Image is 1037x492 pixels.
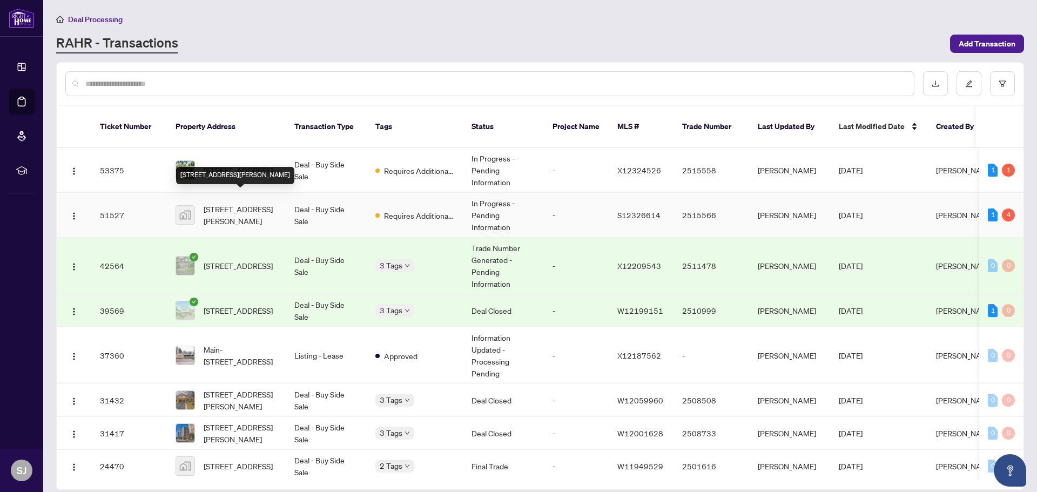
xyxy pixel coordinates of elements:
[65,424,83,442] button: Logo
[988,164,998,177] div: 1
[990,71,1015,96] button: filter
[674,294,749,327] td: 2510999
[367,106,463,148] th: Tags
[384,165,454,177] span: Requires Additional Docs
[91,450,167,483] td: 24470
[936,351,994,360] span: [PERSON_NAME]
[1002,427,1015,440] div: 0
[617,261,661,271] span: X12209543
[936,395,994,405] span: [PERSON_NAME]
[927,106,992,148] th: Created By
[936,461,994,471] span: [PERSON_NAME]
[544,294,609,327] td: -
[617,395,663,405] span: W12059960
[204,260,273,272] span: [STREET_ADDRESS]
[749,327,830,384] td: [PERSON_NAME]
[749,193,830,238] td: [PERSON_NAME]
[674,450,749,483] td: 2501616
[617,428,663,438] span: W12001628
[176,167,294,184] div: [STREET_ADDRESS][PERSON_NAME]
[965,80,973,87] span: edit
[176,161,194,179] img: thumbnail-img
[463,238,544,294] td: Trade Number Generated - Pending Information
[1002,259,1015,272] div: 0
[286,193,367,238] td: Deal - Buy Side Sale
[923,71,948,96] button: download
[988,349,998,362] div: 0
[544,238,609,294] td: -
[544,106,609,148] th: Project Name
[674,193,749,238] td: 2515566
[839,210,863,220] span: [DATE]
[988,259,998,272] div: 0
[384,350,418,362] span: Approved
[544,384,609,417] td: -
[65,457,83,475] button: Logo
[617,210,661,220] span: S12326614
[176,346,194,365] img: thumbnail-img
[463,106,544,148] th: Status
[749,294,830,327] td: [PERSON_NAME]
[286,106,367,148] th: Transaction Type
[830,106,927,148] th: Last Modified Date
[839,461,863,471] span: [DATE]
[384,210,454,221] span: Requires Additional Docs
[617,351,661,360] span: X12187562
[839,261,863,271] span: [DATE]
[463,148,544,193] td: In Progress - Pending Information
[70,463,78,471] img: Logo
[176,457,194,475] img: thumbnail-img
[286,327,367,384] td: Listing - Lease
[988,394,998,407] div: 0
[70,262,78,271] img: Logo
[286,450,367,483] td: Deal - Buy Side Sale
[405,397,410,403] span: down
[1002,349,1015,362] div: 0
[405,430,410,436] span: down
[936,261,994,271] span: [PERSON_NAME]
[463,193,544,238] td: In Progress - Pending Information
[65,206,83,224] button: Logo
[286,384,367,417] td: Deal - Buy Side Sale
[9,8,35,28] img: logo
[91,294,167,327] td: 39569
[68,15,123,24] span: Deal Processing
[17,463,26,478] span: SJ
[839,165,863,175] span: [DATE]
[286,417,367,450] td: Deal - Buy Side Sale
[988,208,998,221] div: 1
[380,394,402,406] span: 3 Tags
[674,417,749,450] td: 2508733
[204,164,273,176] span: [STREET_ADDRESS]
[617,461,663,471] span: W11949529
[463,417,544,450] td: Deal Closed
[405,263,410,268] span: down
[380,460,402,472] span: 2 Tags
[617,306,663,315] span: W12199151
[91,106,167,148] th: Ticket Number
[749,148,830,193] td: [PERSON_NAME]
[70,212,78,220] img: Logo
[204,343,277,367] span: Main-[STREET_ADDRESS]
[405,463,410,469] span: down
[91,193,167,238] td: 51527
[1002,394,1015,407] div: 0
[204,203,277,227] span: [STREET_ADDRESS][PERSON_NAME]
[91,327,167,384] td: 37360
[380,427,402,439] span: 3 Tags
[65,257,83,274] button: Logo
[839,395,863,405] span: [DATE]
[749,417,830,450] td: [PERSON_NAME]
[617,165,661,175] span: X12324526
[405,308,410,313] span: down
[1002,208,1015,221] div: 4
[463,384,544,417] td: Deal Closed
[674,148,749,193] td: 2515558
[957,71,981,96] button: edit
[463,327,544,384] td: Information Updated - Processing Pending
[839,428,863,438] span: [DATE]
[70,430,78,439] img: Logo
[463,450,544,483] td: Final Trade
[176,257,194,275] img: thumbnail-img
[959,35,1015,52] span: Add Transaction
